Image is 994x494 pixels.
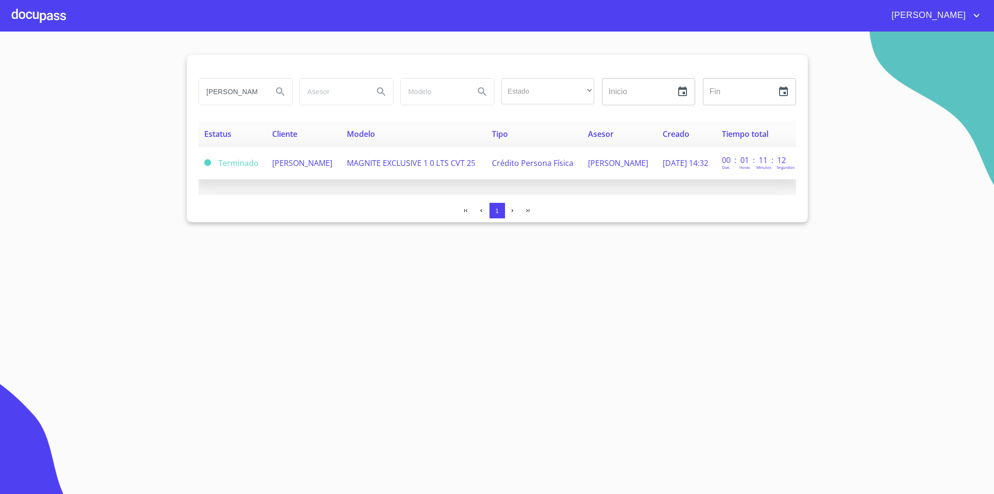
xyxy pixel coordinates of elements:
p: Segundos [777,165,795,170]
input: search [401,79,467,105]
span: Modelo [347,129,375,139]
button: account of current user [884,8,982,23]
span: Terminado [218,158,259,168]
div: ​ [501,78,594,104]
span: Tiempo total [722,129,768,139]
button: 1 [489,203,505,218]
span: MAGNITE EXCLUSIVE 1 0 LTS CVT 25 [347,158,475,168]
span: Estatus [204,129,231,139]
button: Search [269,80,292,103]
p: Minutos [756,165,771,170]
input: search [199,79,265,105]
span: [PERSON_NAME] [884,8,971,23]
p: 00 : 01 : 11 : 12 [722,155,787,165]
span: Creado [663,129,689,139]
span: Asesor [588,129,614,139]
span: Terminado [204,159,211,166]
span: [DATE] 14:32 [663,158,708,168]
span: [PERSON_NAME] [272,158,332,168]
button: Search [370,80,393,103]
span: [PERSON_NAME] [588,158,648,168]
span: Crédito Persona Física [492,158,573,168]
button: Search [471,80,494,103]
span: Tipo [492,129,508,139]
span: 1 [495,207,499,214]
input: search [300,79,366,105]
span: Cliente [272,129,297,139]
p: Horas [739,165,750,170]
p: Dias [722,165,730,170]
